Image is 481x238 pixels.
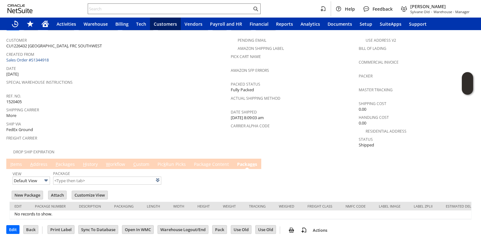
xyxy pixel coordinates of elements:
[53,171,70,176] a: Package
[379,204,404,209] div: Label Image
[206,161,208,167] span: g
[147,204,164,209] div: Length
[154,21,177,27] span: Customers
[328,21,352,27] span: Documents
[30,161,33,167] span: A
[410,3,470,9] span: [PERSON_NAME]
[106,161,110,167] span: W
[250,21,268,27] span: Financial
[359,120,366,126] span: 0.00
[156,161,187,168] a: PickRun Picks
[366,38,396,43] a: Use Address V2
[11,20,19,28] svg: Recent Records
[13,149,54,155] a: Drop Ship Expiration
[276,21,293,27] span: Reports
[231,115,264,121] span: [DATE] 8:09:03 am
[210,21,242,27] span: Payroll and HR
[80,18,112,30] a: Warehouse
[41,20,49,28] svg: Home
[359,106,366,112] span: 0.00
[14,204,25,209] div: Edit
[84,21,108,27] span: Warehouse
[181,18,206,30] a: Vendors
[53,18,80,30] a: Activities
[112,18,132,30] a: Billing
[13,171,21,177] a: View
[359,101,386,106] a: Shipping Cost
[6,71,19,77] span: [DATE]
[300,226,308,234] img: add-record.svg
[6,121,21,127] a: Ship Via
[24,225,38,234] input: Back
[6,135,37,141] a: Freight Carrier
[231,225,251,234] input: Use Old
[192,161,230,168] a: Package Content
[256,225,276,234] input: Use Old
[163,161,166,167] span: k
[249,204,269,209] div: Tracking
[53,177,161,185] input: <Type then tab>
[57,21,76,27] span: Activities
[366,129,406,134] a: Residential Address
[301,21,320,27] span: Analytics
[272,18,297,30] a: Reports
[23,18,38,30] div: Shortcuts
[6,99,22,105] span: 1520405
[307,204,336,209] div: Freight Class
[231,87,254,93] span: Fully Packed
[8,18,23,30] a: Recent Records
[410,9,430,14] span: Sylvane Old
[29,161,49,168] a: Address
[223,204,240,209] div: Weight
[231,82,260,87] a: Packed Status
[359,137,373,142] a: Status
[72,191,108,199] input: Customize View
[122,225,153,234] input: Open In WMC
[359,46,386,51] a: Bill Of Lading
[6,52,34,57] a: Created From
[9,161,24,168] a: Items
[79,225,118,234] input: Sync To Database
[115,21,129,27] span: Billing
[6,80,73,85] a: Special Warehouse Instructions
[462,84,473,95] span: Oracle Guided Learning Widget. To move around, please hold and drag
[35,204,69,209] div: Package Number
[235,161,259,168] a: Packages
[346,204,369,209] div: NMFC Code
[6,66,16,71] a: Date
[359,87,393,93] a: Master Tracking
[434,9,470,14] span: Warehouse - Manager
[48,225,74,234] input: Print Label
[6,43,102,49] span: CU1226432 [GEOGRAPHIC_DATA], FRC SOUTHWEST
[13,177,50,185] input: Default View
[238,38,266,43] a: Pending Email
[359,60,399,65] a: Commercial Invoice
[359,73,373,79] a: Packer
[373,6,393,12] span: Feedback
[252,161,255,167] span: e
[297,18,324,30] a: Analytics
[150,18,181,30] a: Customers
[8,4,33,13] svg: logo
[206,18,246,30] a: Payroll and HR
[56,161,58,167] span: P
[231,68,269,73] a: Amazon SFP Errors
[79,204,105,209] div: Description
[6,93,21,99] a: Ref. No.
[380,21,401,27] span: SuiteApps
[136,21,146,27] span: Tech
[185,21,202,27] span: Vendors
[288,226,295,234] img: print.svg
[231,109,257,115] a: Date Shipped
[409,21,427,27] span: Support
[158,225,208,234] input: Warehouse Logout/End
[6,127,33,133] span: FedEx Ground
[252,5,259,13] svg: Search
[356,18,376,30] a: Setup
[6,38,27,43] a: Customer
[231,123,270,129] a: Carrier Alpha Code
[405,18,430,30] a: Support
[104,161,127,168] a: Workflow
[42,177,50,184] img: More Options
[376,18,405,30] a: SuiteApps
